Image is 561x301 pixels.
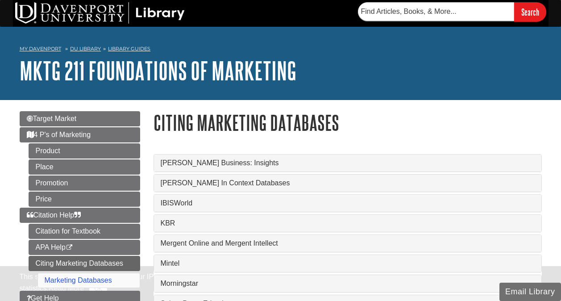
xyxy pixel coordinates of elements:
img: DU Library [15,2,185,24]
a: Target Market [20,111,140,126]
i: This link opens in a new window [66,245,73,251]
a: APA Help [29,240,140,255]
a: Mintel [161,259,535,268]
a: Price [29,192,140,207]
a: KBR [161,219,535,227]
a: [PERSON_NAME] Business: Insights [161,159,535,167]
input: Find Articles, Books, & More... [358,2,514,21]
a: Mergent Online and Mergent Intellect [161,239,535,247]
a: Morningstar [161,280,535,288]
a: Product [29,143,140,159]
span: Citation Help [27,211,81,219]
a: Place [29,159,140,175]
form: Searches DU Library's articles, books, and more [358,2,546,21]
a: 4 P's of Marketing [20,127,140,142]
a: Library Guides [108,46,150,52]
span: Target Market [27,115,77,122]
a: Citation for Textbook [29,224,140,239]
a: Citing Marketing Databases [29,256,140,271]
a: Marketing Databases [45,276,112,284]
nav: breadcrumb [20,43,542,57]
a: IBISWorld [161,199,535,207]
a: DU Library [70,46,101,52]
span: 4 P's of Marketing [27,131,91,138]
a: [PERSON_NAME] In Context Databases [161,179,535,187]
input: Search [514,2,546,21]
a: My Davenport [20,45,61,53]
a: Promotion [29,176,140,191]
h1: Citing Marketing Databases [154,111,542,134]
a: Citation Help [20,208,140,223]
a: MKTG 211 Foundations of Marketing [20,57,296,84]
button: Email Library [499,283,561,301]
